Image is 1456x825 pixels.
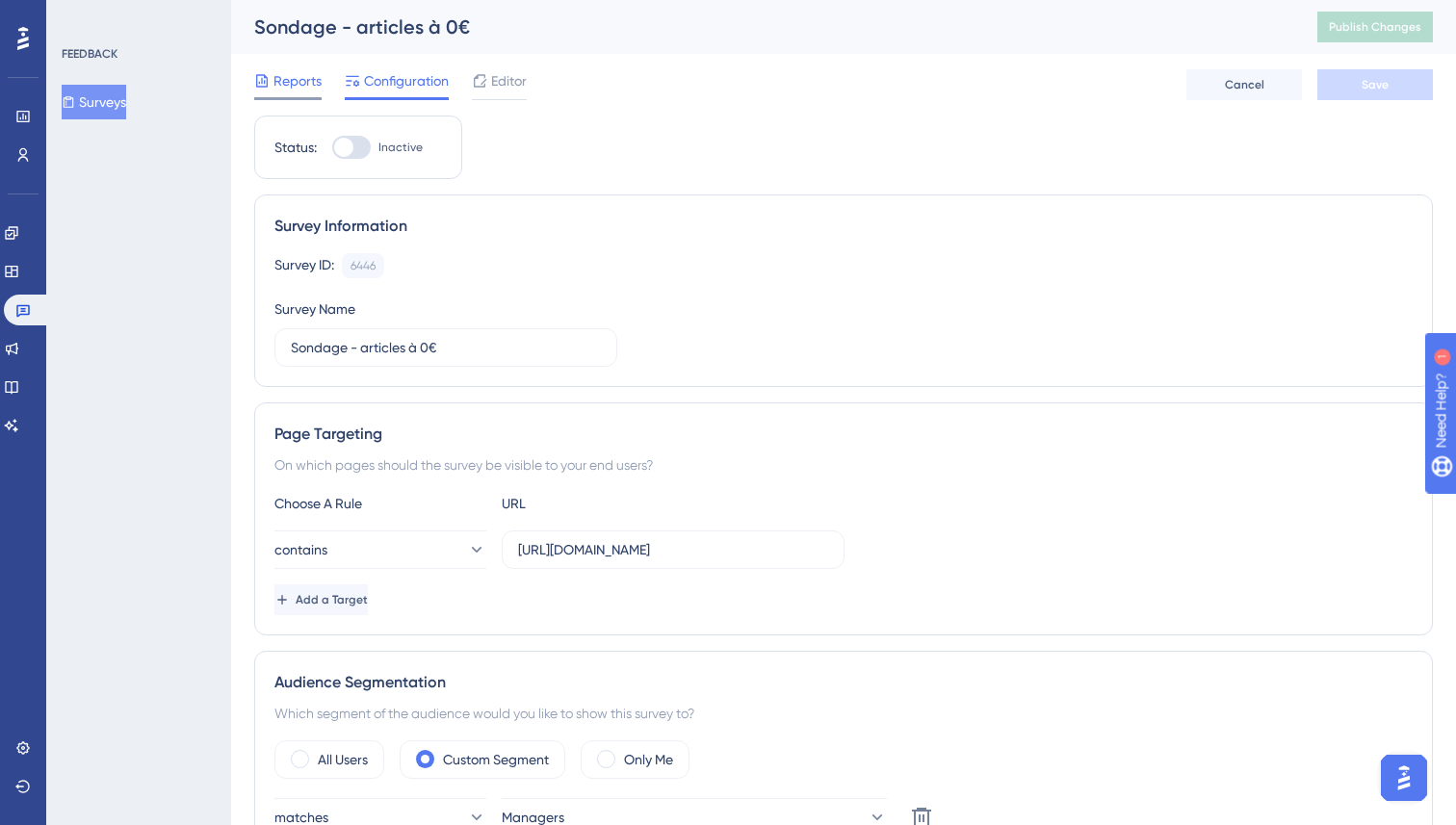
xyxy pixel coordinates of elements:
[274,297,355,321] div: Survey Name
[274,584,368,615] button: Add a Target
[1186,69,1302,100] button: Cancel
[62,46,117,62] div: FEEDBACK
[364,69,449,92] span: Configuration
[274,423,1413,446] div: Page Targeting
[1375,749,1433,807] iframe: UserGuiding AI Assistant Launcher
[274,671,1413,694] div: Audience Segmentation
[274,215,1413,238] div: Survey Information
[318,748,368,771] label: All Users
[518,539,828,560] input: yourwebsite.com/path
[378,140,423,155] span: Inactive
[1362,77,1389,92] span: Save
[274,530,486,569] button: contains
[254,13,1269,40] div: Sondage - articles à 0€
[351,258,376,273] div: 6446
[274,492,486,515] div: Choose A Rule
[274,702,1413,725] div: Which segment of the audience would you like to show this survey to?
[502,492,714,515] div: URL
[624,748,673,771] label: Only Me
[291,337,601,358] input: Type your Survey name
[62,85,126,119] button: Surveys
[443,748,549,771] label: Custom Segment
[134,10,140,25] div: 1
[45,5,120,28] span: Need Help?
[1329,19,1421,35] span: Publish Changes
[1317,69,1433,100] button: Save
[274,538,327,561] span: contains
[274,136,317,159] div: Status:
[296,592,368,607] span: Add a Target
[1225,77,1264,92] span: Cancel
[274,453,1413,477] div: On which pages should the survey be visible to your end users?
[1317,12,1433,42] button: Publish Changes
[274,253,334,278] div: Survey ID:
[273,69,322,92] span: Reports
[491,69,527,92] span: Editor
